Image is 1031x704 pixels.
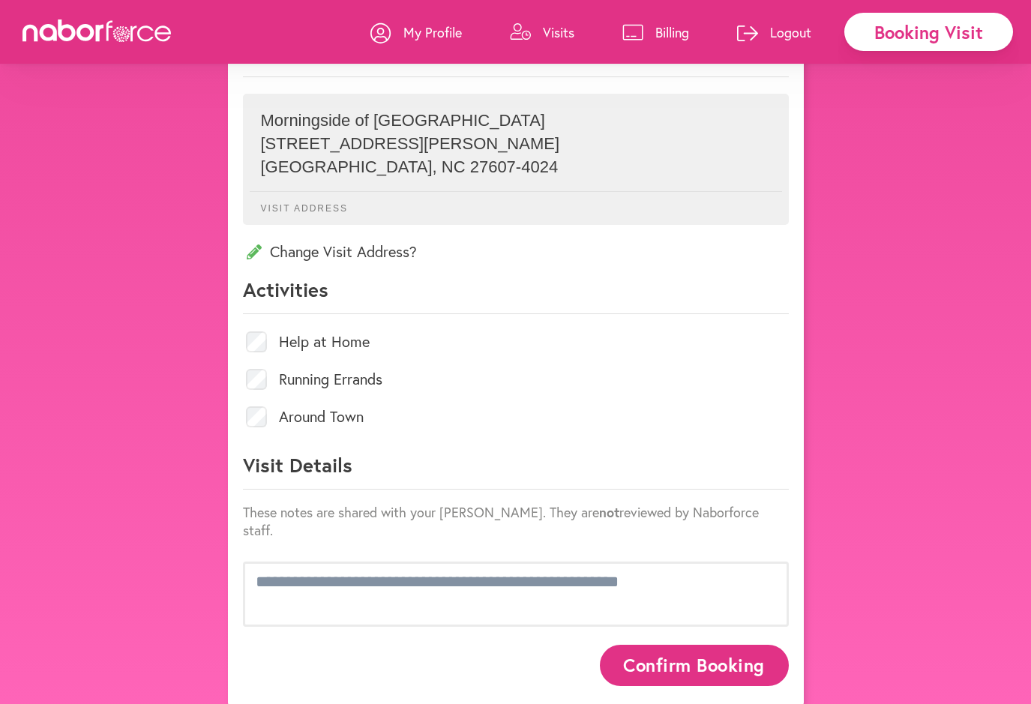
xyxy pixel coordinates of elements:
[261,134,771,154] p: [STREET_ADDRESS][PERSON_NAME]
[261,111,771,130] p: Morningside of [GEOGRAPHIC_DATA]
[600,645,789,686] button: Confirm Booking
[243,277,789,314] p: Activities
[243,452,789,490] p: Visit Details
[737,10,811,55] a: Logout
[622,10,689,55] a: Billing
[279,409,364,424] label: Around Town
[370,10,462,55] a: My Profile
[844,13,1013,51] div: Booking Visit
[279,372,382,387] label: Running Errands
[243,241,789,262] p: Change Visit Address?
[510,10,574,55] a: Visits
[250,191,782,214] p: Visit Address
[655,23,689,41] p: Billing
[543,23,574,41] p: Visits
[261,157,771,177] p: [GEOGRAPHIC_DATA] , NC 27607-4024
[279,334,370,349] label: Help at Home
[770,23,811,41] p: Logout
[599,503,619,521] strong: not
[243,503,789,539] p: These notes are shared with your [PERSON_NAME]. They are reviewed by Naborforce staff.
[403,23,462,41] p: My Profile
